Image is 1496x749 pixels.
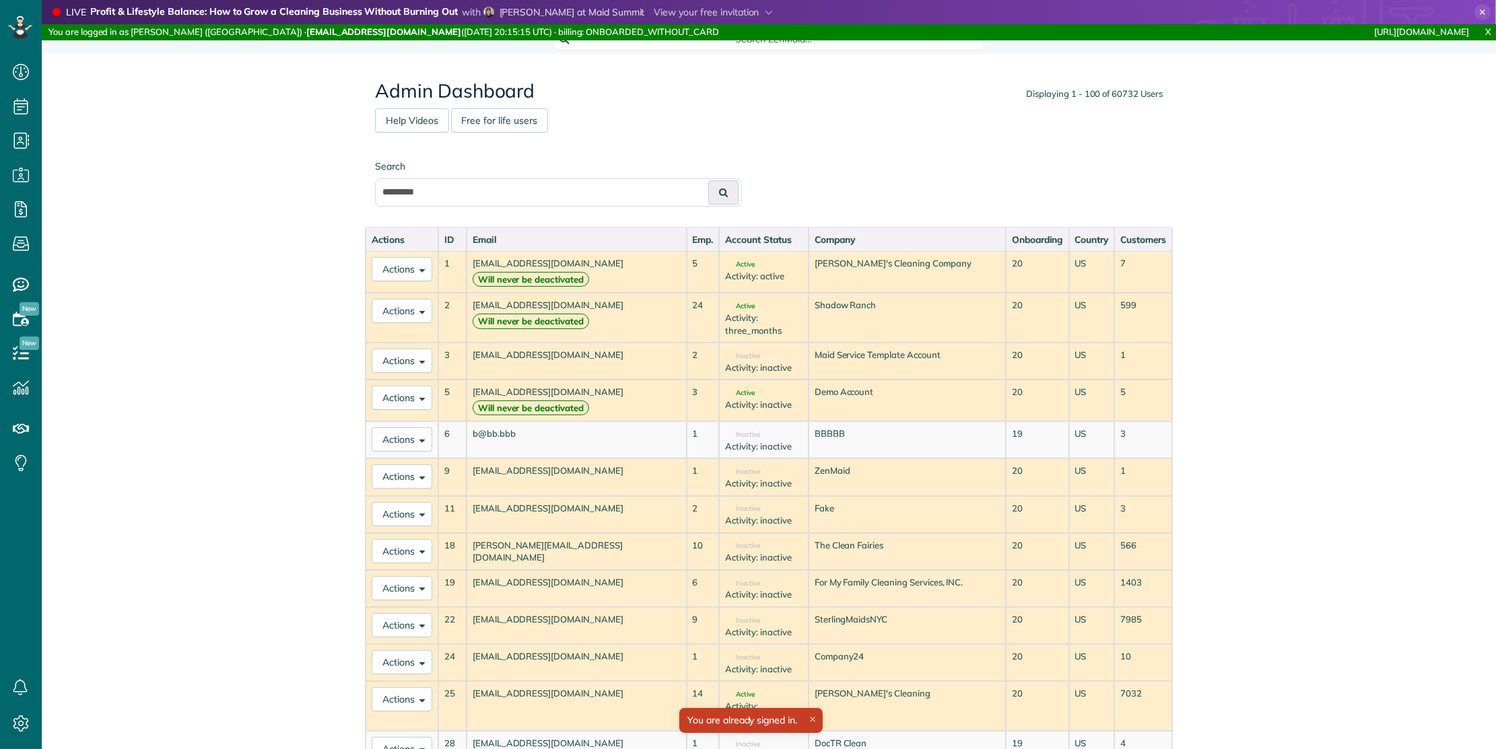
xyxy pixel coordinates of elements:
[1114,458,1172,495] td: 1
[687,644,720,681] td: 1
[1069,644,1115,681] td: US
[687,533,720,570] td: 10
[1006,421,1069,458] td: 19
[687,251,720,293] td: 5
[372,386,432,410] button: Actions
[725,542,760,549] span: Inactive
[372,233,432,246] div: Actions
[372,576,432,600] button: Actions
[725,588,802,601] div: Activity: inactive
[725,431,760,438] span: Inactive
[687,343,720,380] td: 2
[1006,607,1069,644] td: 20
[687,458,720,495] td: 1
[725,741,760,748] span: Inactive
[372,257,432,281] button: Actions
[725,663,802,676] div: Activity: inactive
[1006,644,1069,681] td: 20
[693,233,714,246] div: Emp.
[375,81,1163,102] h2: Admin Dashboard
[1069,380,1115,421] td: US
[438,644,467,681] td: 24
[372,464,432,489] button: Actions
[725,691,755,698] span: Active
[372,650,432,674] button: Actions
[1069,343,1115,380] td: US
[809,293,1006,343] td: Shadow Ranch
[473,400,589,416] strong: Will never be deactivated
[467,570,687,607] td: [EMAIL_ADDRESS][DOMAIN_NAME]
[1114,570,1172,607] td: 1403
[725,390,755,396] span: Active
[809,421,1006,458] td: BBBBB
[483,7,494,17] img: diane-greenwood-36e7869b6b188bd32fc59402b00cc2bd69f593bfef37d6add874d9088f00cb98.jpg
[1114,251,1172,293] td: 7
[473,314,589,329] strong: Will never be deactivated
[438,458,467,495] td: 9
[809,644,1006,681] td: Company24
[1006,251,1069,293] td: 20
[1114,380,1172,421] td: 5
[438,533,467,570] td: 18
[725,261,755,268] span: Active
[90,5,458,20] strong: Profit & Lifestyle Balance: How to Grow a Cleaning Business Without Burning Out
[1114,644,1172,681] td: 10
[467,421,687,458] td: b@bb.bbb
[725,505,760,512] span: Inactive
[438,343,467,380] td: 3
[1120,233,1166,246] div: Customers
[809,607,1006,644] td: SterlingMaidsNYC
[1006,458,1069,495] td: 20
[1114,293,1172,343] td: 599
[1069,251,1115,293] td: US
[372,502,432,526] button: Actions
[375,108,449,133] a: Help Videos
[725,626,802,639] div: Activity: inactive
[1069,570,1115,607] td: US
[1006,293,1069,343] td: 20
[438,293,467,343] td: 2
[1069,421,1115,458] td: US
[687,607,720,644] td: 9
[725,353,760,359] span: Inactive
[1006,681,1069,731] td: 20
[438,496,467,533] td: 11
[687,421,720,458] td: 1
[462,6,481,18] span: with
[725,551,802,564] div: Activity: inactive
[372,613,432,637] button: Actions
[725,617,760,624] span: Inactive
[809,251,1006,293] td: [PERSON_NAME]'s Cleaning Company
[438,380,467,421] td: 5
[687,496,720,533] td: 2
[1114,421,1172,458] td: 3
[1069,458,1115,495] td: US
[809,343,1006,380] td: Maid Service Template Account
[1114,343,1172,380] td: 1
[809,458,1006,495] td: ZenMaid
[679,708,823,733] div: You are already signed in.
[1069,607,1115,644] td: US
[1114,681,1172,731] td: 7032
[372,349,432,373] button: Actions
[809,496,1006,533] td: Fake
[438,607,467,644] td: 22
[438,251,467,293] td: 1
[725,233,802,246] div: Account Status
[467,380,687,421] td: [EMAIL_ADDRESS][DOMAIN_NAME]
[42,24,995,40] div: You are logged in as [PERSON_NAME] ([GEOGRAPHIC_DATA]) · ([DATE] 20:15:15 UTC) · billing: ONBOARD...
[467,644,687,681] td: [EMAIL_ADDRESS][DOMAIN_NAME]
[725,398,802,411] div: Activity: inactive
[444,233,461,246] div: ID
[372,687,432,711] button: Actions
[372,539,432,563] button: Actions
[687,380,720,421] td: 3
[372,427,432,452] button: Actions
[438,421,467,458] td: 6
[809,681,1006,731] td: [PERSON_NAME]'s Cleaning
[1006,343,1069,380] td: 20
[725,303,755,310] span: Active
[375,159,742,173] label: Search
[500,6,645,18] span: [PERSON_NAME] at Maid Summit
[1114,496,1172,533] td: 3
